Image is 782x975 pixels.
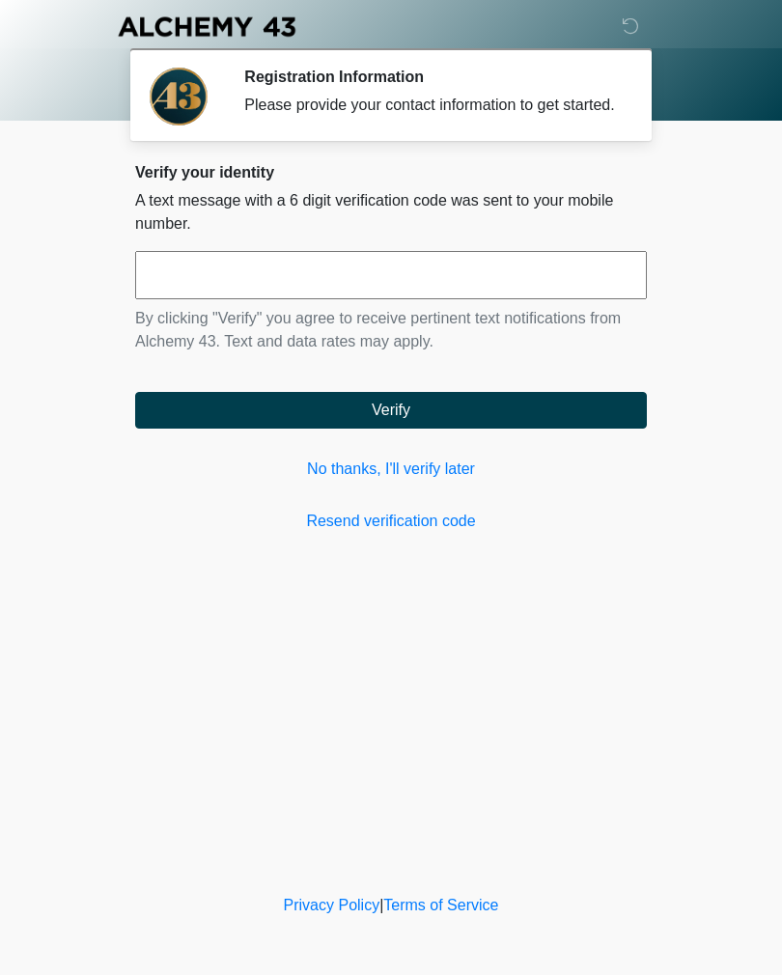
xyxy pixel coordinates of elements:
img: Agent Avatar [150,68,208,125]
img: Alchemy 43 Logo [116,14,297,39]
p: A text message with a 6 digit verification code was sent to your mobile number. [135,189,647,236]
a: No thanks, I'll verify later [135,458,647,481]
h2: Registration Information [244,68,618,86]
a: Resend verification code [135,510,647,533]
a: Privacy Policy [284,897,380,913]
a: | [379,897,383,913]
h2: Verify your identity [135,163,647,181]
button: Verify [135,392,647,429]
a: Terms of Service [383,897,498,913]
p: By clicking "Verify" you agree to receive pertinent text notifications from Alchemy 43. Text and ... [135,307,647,353]
div: Please provide your contact information to get started. [244,94,618,117]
